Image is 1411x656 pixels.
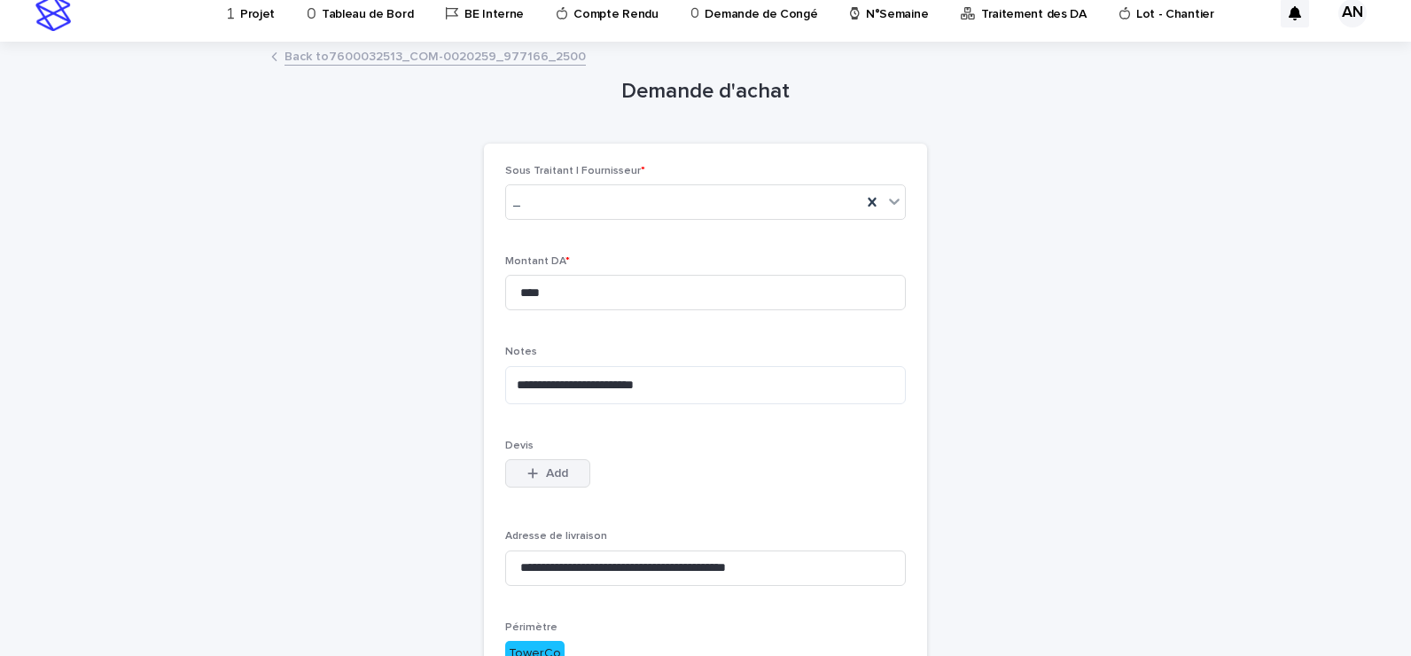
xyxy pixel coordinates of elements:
span: Montant DA [505,256,570,267]
span: Add [546,467,568,480]
span: Périmètre [505,622,557,633]
button: Add [505,459,590,488]
span: _ [513,193,520,212]
h1: Demande d'achat [484,79,927,105]
a: Back to7600032513_COM-0020259_977166_2500 [285,45,586,66]
span: Devis [505,441,534,451]
span: Sous Traitant | Fournisseur [505,166,645,176]
span: Notes [505,347,537,357]
span: Adresse de livraison [505,531,607,542]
